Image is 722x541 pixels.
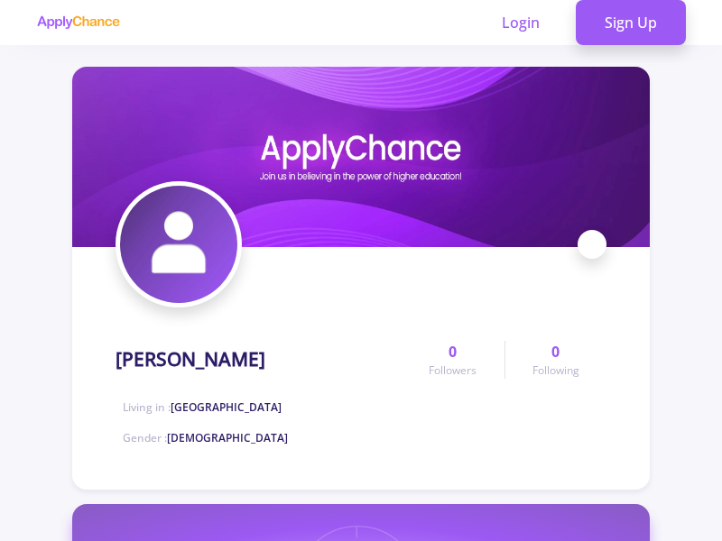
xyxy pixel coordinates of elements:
[120,186,237,303] img: Shaghayegh Momeniavatar
[167,430,288,445] span: [DEMOGRAPHIC_DATA]
[171,399,282,415] span: [GEOGRAPHIC_DATA]
[123,399,282,415] span: Living in :
[504,341,606,379] a: 0Following
[72,67,650,247] img: Shaghayegh Momenicover image
[551,341,560,362] span: 0
[123,430,288,445] span: Gender :
[116,348,265,371] h1: [PERSON_NAME]
[449,341,457,362] span: 0
[402,341,504,379] a: 0Followers
[532,362,579,379] span: Following
[36,15,120,30] img: applychance logo text only
[429,362,477,379] span: Followers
